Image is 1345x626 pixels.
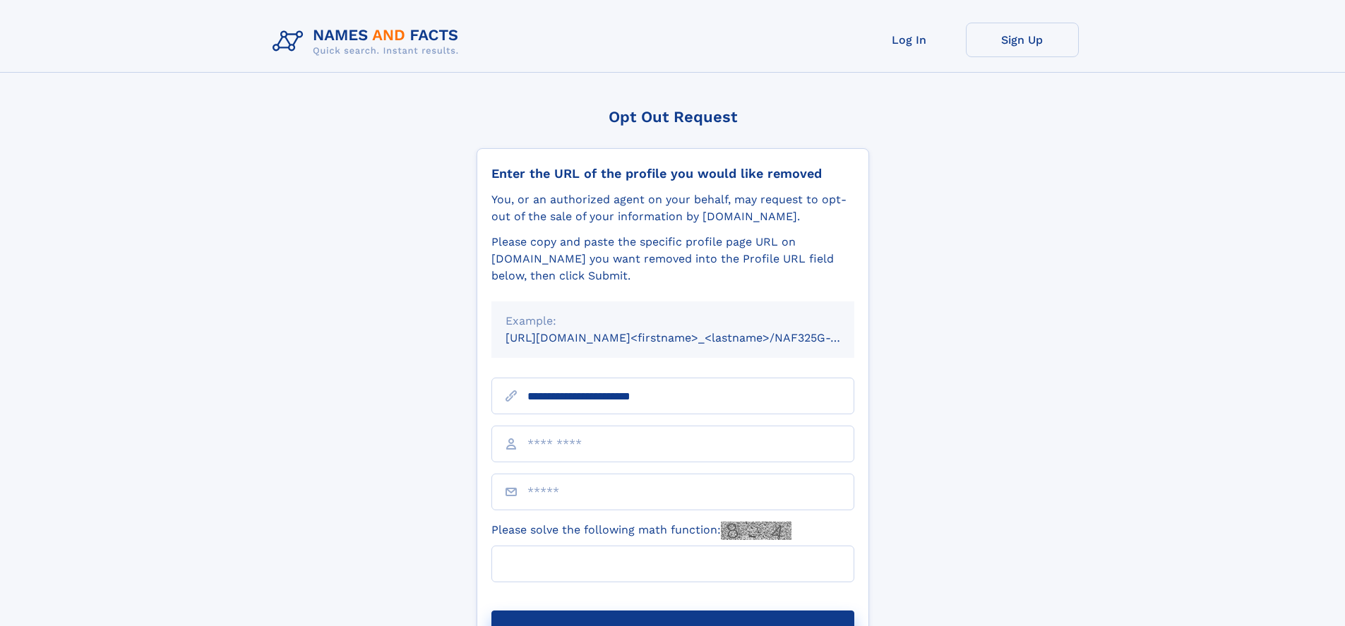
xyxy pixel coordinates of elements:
div: You, or an authorized agent on your behalf, may request to opt-out of the sale of your informatio... [491,191,854,225]
div: Opt Out Request [477,108,869,126]
img: Logo Names and Facts [267,23,470,61]
div: Please copy and paste the specific profile page URL on [DOMAIN_NAME] you want removed into the Pr... [491,234,854,284]
div: Enter the URL of the profile you would like removed [491,166,854,181]
div: Example: [506,313,840,330]
label: Please solve the following math function: [491,522,791,540]
a: Log In [853,23,966,57]
a: Sign Up [966,23,1079,57]
small: [URL][DOMAIN_NAME]<firstname>_<lastname>/NAF325G-xxxxxxxx [506,331,881,344]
